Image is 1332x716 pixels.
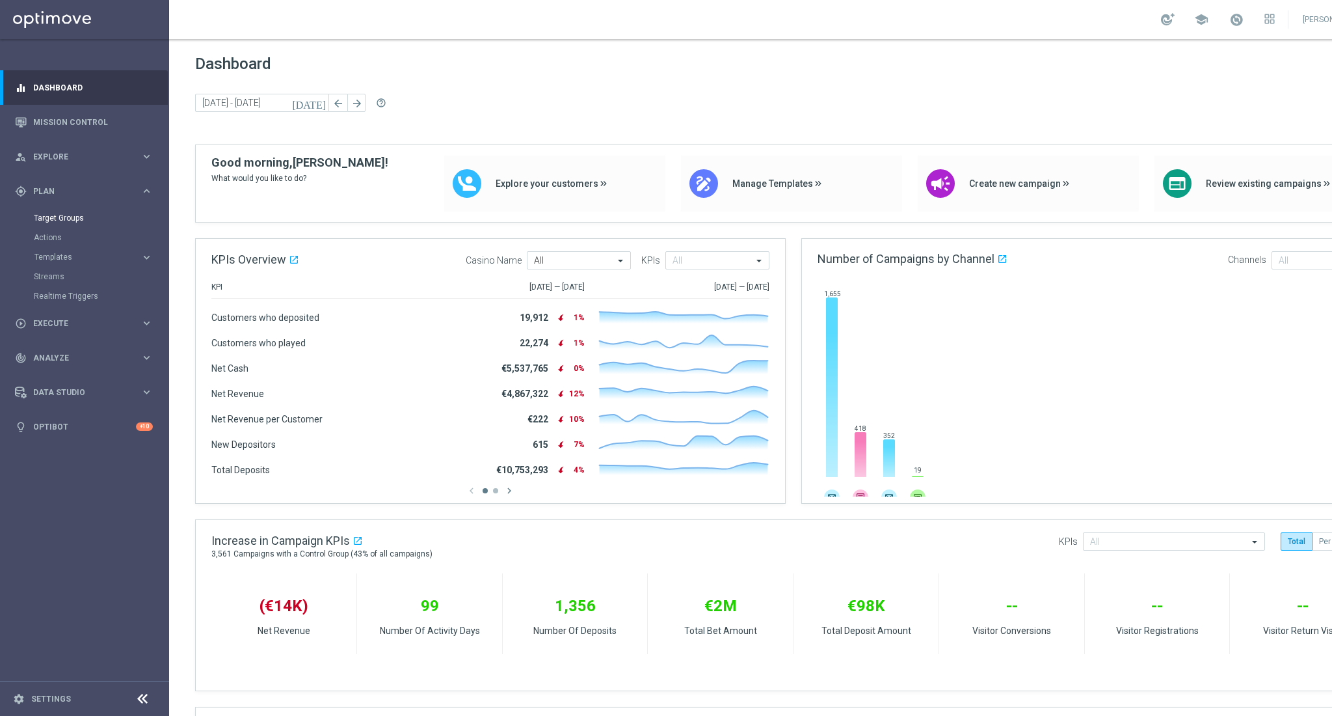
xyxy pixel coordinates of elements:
[1194,12,1208,27] span: school
[140,317,153,329] i: keyboard_arrow_right
[33,389,140,396] span: Data Studio
[34,267,168,286] div: Streams
[31,695,71,703] a: Settings
[34,253,140,261] div: Templates
[140,185,153,197] i: keyboard_arrow_right
[140,386,153,398] i: keyboard_arrow_right
[136,422,153,431] div: +10
[33,354,140,362] span: Analyze
[34,247,168,267] div: Templates
[15,409,153,444] div: Optibot
[15,352,140,364] div: Analyze
[15,151,27,163] i: person_search
[14,422,153,432] button: lightbulb Optibot +10
[14,387,153,398] button: Data Studio keyboard_arrow_right
[15,421,27,433] i: lightbulb
[15,318,140,329] div: Execute
[34,213,135,223] a: Target Groups
[14,83,153,93] button: equalizer Dashboard
[140,251,153,264] i: keyboard_arrow_right
[34,286,168,306] div: Realtime Triggers
[15,82,27,94] i: equalizer
[34,253,127,261] span: Templates
[140,351,153,364] i: keyboard_arrow_right
[14,353,153,363] button: track_changes Analyze keyboard_arrow_right
[15,318,27,329] i: play_circle_outline
[33,409,136,444] a: Optibot
[15,105,153,139] div: Mission Control
[15,352,27,364] i: track_changes
[33,105,153,139] a: Mission Control
[34,252,153,262] button: Templates keyboard_arrow_right
[34,208,168,228] div: Target Groups
[14,318,153,329] button: play_circle_outline Execute keyboard_arrow_right
[14,117,153,128] button: Mission Control
[13,693,25,705] i: settings
[34,291,135,301] a: Realtime Triggers
[15,186,27,197] i: gps_fixed
[14,152,153,162] button: person_search Explore keyboard_arrow_right
[34,232,135,243] a: Actions
[33,153,140,161] span: Explore
[33,320,140,327] span: Execute
[140,150,153,163] i: keyboard_arrow_right
[15,387,140,398] div: Data Studio
[15,186,140,197] div: Plan
[34,271,135,282] a: Streams
[34,228,168,247] div: Actions
[33,70,153,105] a: Dashboard
[15,70,153,105] div: Dashboard
[15,151,140,163] div: Explore
[14,186,153,197] button: gps_fixed Plan keyboard_arrow_right
[33,187,140,195] span: Plan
